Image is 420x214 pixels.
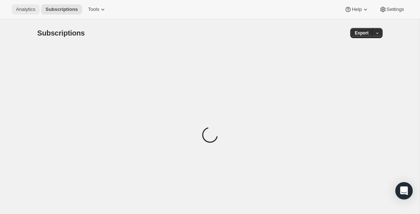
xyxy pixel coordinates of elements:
button: Subscriptions [41,4,82,15]
button: Help [340,4,373,15]
span: Settings [387,7,404,12]
button: Tools [84,4,111,15]
button: Analytics [12,4,40,15]
button: Settings [375,4,408,15]
span: Subscriptions [37,29,85,37]
div: Open Intercom Messenger [395,182,413,199]
span: Subscriptions [45,7,78,12]
span: Help [352,7,362,12]
button: Export [350,28,373,38]
span: Export [355,30,368,36]
span: Tools [88,7,99,12]
span: Analytics [16,7,35,12]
